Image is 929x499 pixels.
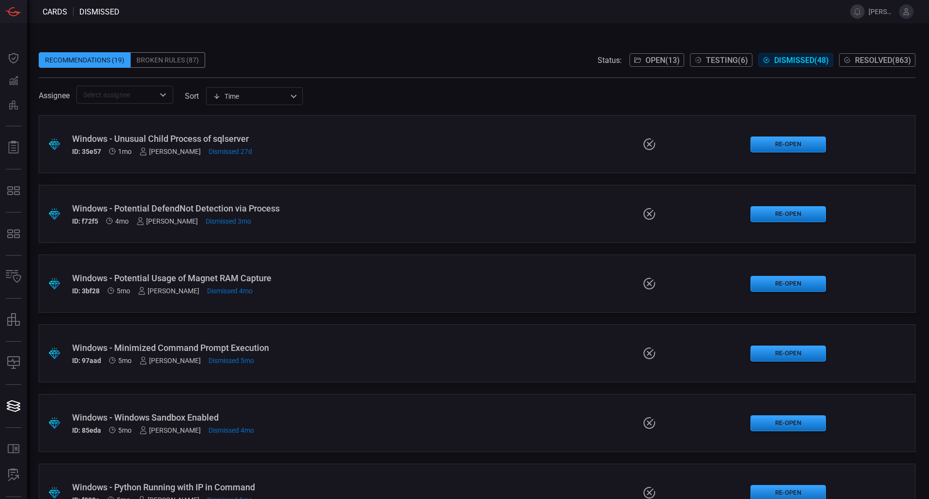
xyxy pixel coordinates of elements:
span: Cards [43,7,67,16]
div: Windows - Potential DefendNot Detection via Process [72,203,379,213]
div: Windows - Unusual Child Process of sqlserver [72,134,379,144]
button: Cards [2,394,25,418]
button: Open [156,88,170,102]
button: MITRE - Detection Posture [2,222,25,245]
button: Re-Open [750,276,826,292]
span: [PERSON_NAME].[PERSON_NAME] [869,8,895,15]
div: Time [213,91,287,101]
div: Recommendations (19) [39,52,131,68]
div: Windows - Python Running with IP in Command [72,482,379,492]
span: Dismissed ( 48 ) [774,56,829,65]
div: Windows - Potential Usage of Magnet RAM Capture [72,273,379,283]
button: Dashboard [2,46,25,70]
button: Preventions [2,93,25,116]
div: Windows - Windows Sandbox Enabled [72,412,379,423]
div: Windows - Minimized Command Prompt Execution [72,343,379,353]
div: Broken Rules (87) [131,52,205,68]
span: Jun 11, 2025 3:54 PM [209,426,254,434]
span: dismissed [79,7,120,16]
button: Re-Open [750,415,826,431]
button: Detections [2,70,25,93]
span: Jun 11, 2025 3:52 PM [207,287,253,295]
input: Select assignee [79,89,154,101]
button: Testing(6) [690,53,752,67]
button: Resolved(863) [839,53,915,67]
span: May 11, 2025 4:14 AM [118,426,132,434]
button: Re-Open [750,346,826,362]
div: [PERSON_NAME] [136,217,198,225]
div: [PERSON_NAME] [139,148,201,155]
span: Status: [598,56,622,65]
span: Assignee [39,91,70,100]
h5: ID: 3bf28 [72,287,100,295]
button: Compliance Monitoring [2,351,25,375]
button: Reports [2,136,25,159]
h5: ID: 97aad [72,357,101,364]
span: Jul 02, 2025 1:27 PM [206,217,251,225]
h5: ID: 85eda [72,426,101,434]
button: assets [2,308,25,332]
div: [PERSON_NAME] [139,426,201,434]
div: [PERSON_NAME] [139,357,201,364]
span: Open ( 13 ) [645,56,680,65]
span: Resolved ( 863 ) [855,56,911,65]
span: Testing ( 6 ) [706,56,748,65]
span: Sep 17, 2025 2:29 PM [209,148,252,155]
button: ALERT ANALYSIS [2,464,25,487]
div: [PERSON_NAME] [138,287,199,295]
h5: ID: f72f5 [72,217,98,225]
span: Jun 22, 2025 5:02 AM [115,217,129,225]
span: Sep 07, 2025 7:11 AM [118,148,132,155]
label: sort [185,91,199,101]
button: Re-Open [750,206,826,222]
span: May 18, 2025 5:36 AM [118,357,132,364]
button: MITRE - Exposures [2,179,25,202]
button: Inventory [2,265,25,288]
button: Open(13) [629,53,684,67]
button: Dismissed(48) [758,53,833,67]
button: Rule Catalog [2,438,25,461]
span: May 28, 2025 2:01 AM [117,287,130,295]
button: Re-Open [750,136,826,152]
span: May 21, 2025 2:30 PM [209,357,254,364]
h5: ID: 35e57 [72,148,101,155]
